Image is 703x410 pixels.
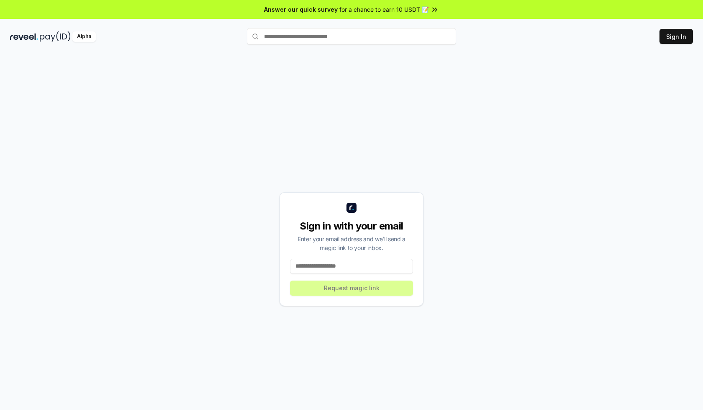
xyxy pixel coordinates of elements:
[72,31,96,42] div: Alpha
[290,235,413,252] div: Enter your email address and we’ll send a magic link to your inbox.
[659,29,693,44] button: Sign In
[339,5,429,14] span: for a chance to earn 10 USDT 📝
[40,31,71,42] img: pay_id
[10,31,38,42] img: reveel_dark
[290,219,413,233] div: Sign in with your email
[264,5,338,14] span: Answer our quick survey
[346,203,357,213] img: logo_small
